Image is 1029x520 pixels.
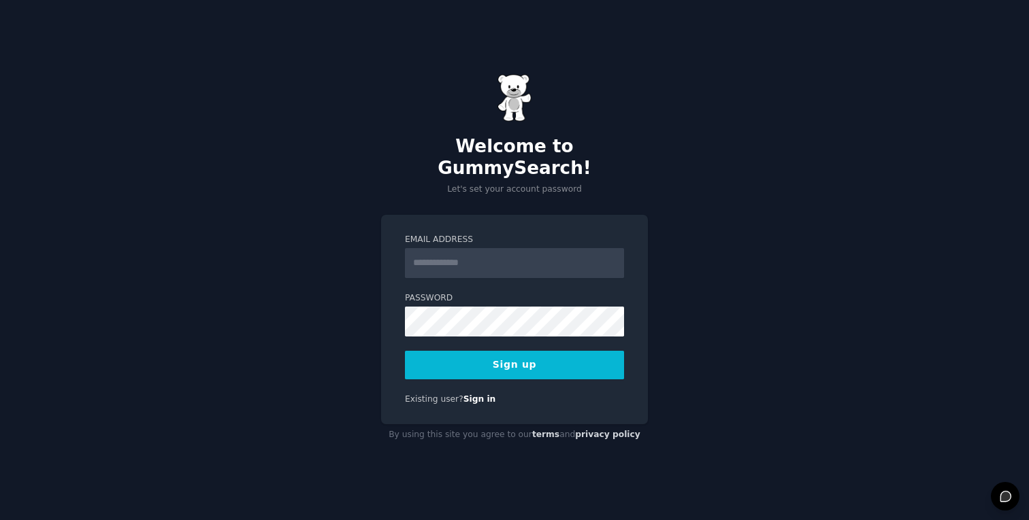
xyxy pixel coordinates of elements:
[381,424,648,446] div: By using this site you agree to our and
[497,74,532,122] img: Gummy Bear
[405,394,463,404] span: Existing user?
[575,430,640,439] a: privacy policy
[381,184,648,196] p: Let's set your account password
[405,351,624,379] button: Sign up
[532,430,559,439] a: terms
[405,292,624,305] label: Password
[381,136,648,179] h2: Welcome to GummySearch!
[463,394,496,404] a: Sign in
[405,234,624,246] label: Email Address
